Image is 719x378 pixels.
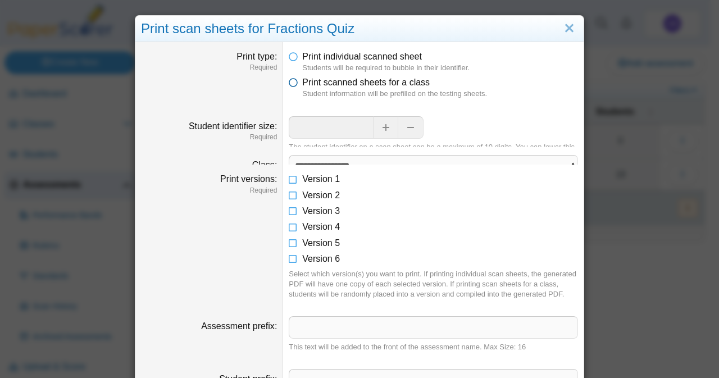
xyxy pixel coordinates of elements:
[302,238,340,248] span: Version 5
[302,78,430,87] span: Print scanned sheets for a class
[302,190,340,200] span: Version 2
[289,269,578,300] div: Select which version(s) you want to print. If printing individual scan sheets, the generated PDF ...
[236,52,277,61] label: Print type
[289,342,578,352] div: This text will be added to the front of the assessment name. Max Size: 16
[201,321,277,331] label: Assessment prefix
[302,254,340,263] span: Version 6
[302,174,340,184] span: Version 1
[398,116,424,139] button: Decrease
[220,174,277,184] label: Print versions
[302,206,340,216] span: Version 3
[302,52,422,61] span: Print individual scanned sheet
[302,89,578,99] dfn: Student information will be prefilled on the testing sheets.
[141,186,277,195] dfn: Required
[141,133,277,142] dfn: Required
[561,19,578,38] a: Close
[189,121,277,131] label: Student identifier size
[135,16,584,42] div: Print scan sheets for Fractions Quiz
[289,142,578,173] div: The student identifier on a scan sheet can be a maximum of 10 digits. You can lower this value if...
[302,63,578,73] dfn: Students will be required to bubble in their identifier.
[141,63,277,72] dfn: Required
[373,116,398,139] button: Increase
[252,160,277,170] label: Class
[302,222,340,231] span: Version 4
